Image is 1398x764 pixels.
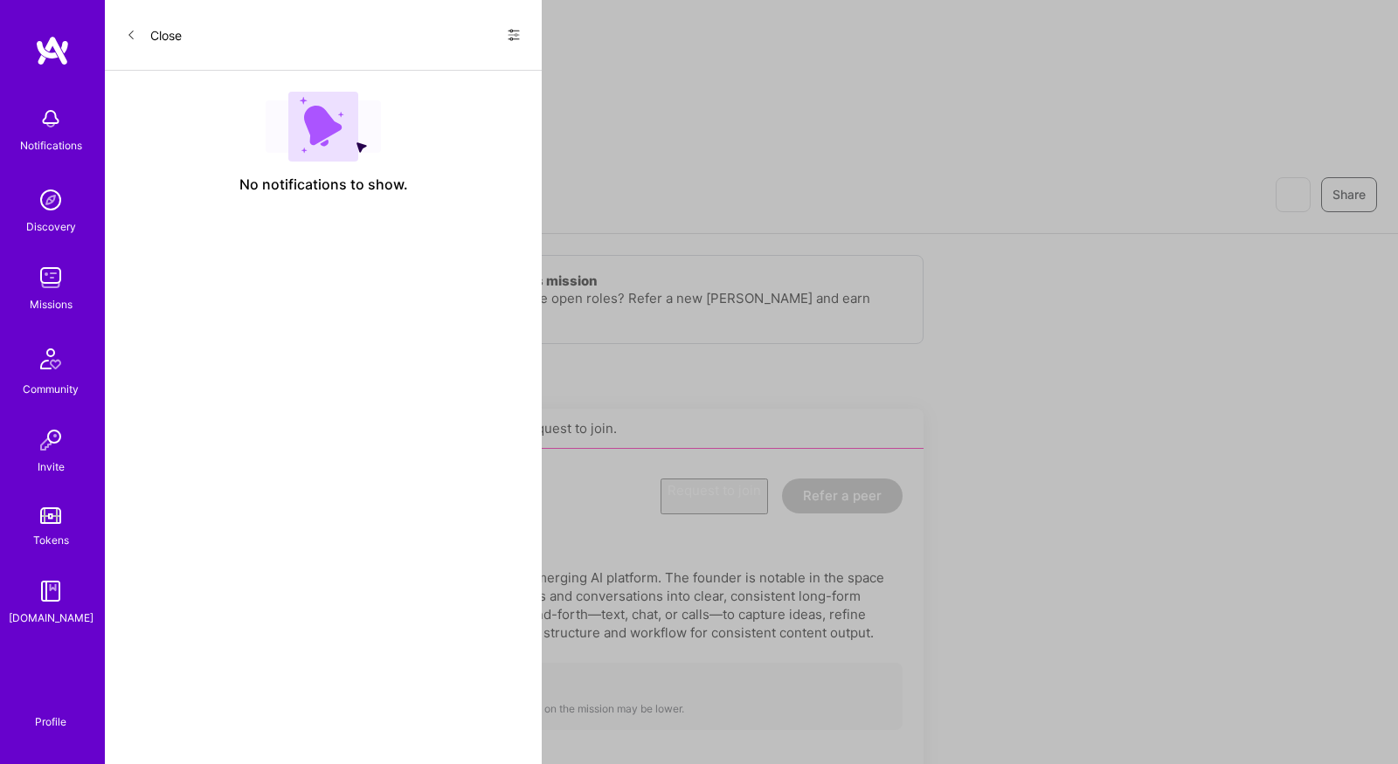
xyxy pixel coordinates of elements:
span: No notifications to show. [239,176,408,194]
div: Missions [30,295,73,313]
img: tokens [40,507,61,524]
img: Community [30,338,72,380]
img: bell [33,101,68,136]
img: discovery [33,182,68,217]
img: logo [35,35,70,66]
img: empty [266,92,381,162]
div: Discovery [26,217,76,236]
img: guide book [33,574,68,609]
div: Profile [35,712,66,729]
img: Invite [33,423,68,458]
button: Close [126,21,182,49]
a: Profile [29,694,73,729]
div: Invite [38,458,65,476]
div: [DOMAIN_NAME] [9,609,93,627]
div: Tokens [33,531,69,549]
div: Notifications [20,136,82,155]
img: teamwork [33,260,68,295]
div: Community [23,380,79,398]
